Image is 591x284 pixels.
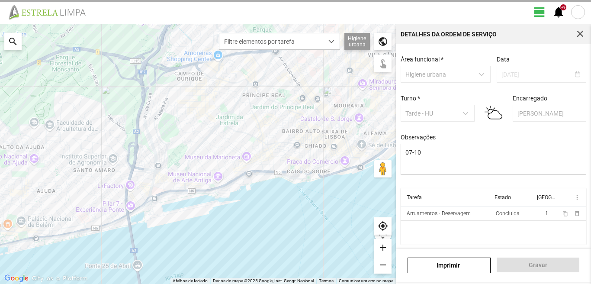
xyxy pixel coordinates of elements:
[497,56,510,63] label: Data
[2,273,31,284] a: Abrir esta área no Google Maps (abre uma nova janela)
[219,33,323,49] span: Filtre elementos por tarefa
[562,210,569,217] button: content_copy
[485,103,502,122] img: 03d.svg
[401,95,420,102] label: Turno *
[560,4,566,10] div: +9
[536,194,555,200] div: [GEOGRAPHIC_DATA]
[497,258,579,272] button: Gravar
[545,210,548,216] span: 1
[401,31,497,37] div: Detalhes da Ordem de Serviço
[374,33,392,50] div: public
[495,210,519,216] div: Concluída
[374,217,392,235] div: my_location
[4,33,22,50] div: search
[374,55,392,72] div: touch_app
[573,194,580,201] span: more_vert
[573,210,580,217] span: delete_outline
[6,4,95,20] img: file
[374,256,392,274] div: remove
[562,211,568,216] span: content_copy
[407,194,422,200] div: Tarefa
[2,273,31,284] img: Google
[319,278,334,283] a: Termos (abre num novo separador)
[533,6,546,19] span: view_day
[501,261,575,268] span: Gravar
[494,194,511,200] div: Estado
[374,239,392,256] div: add
[401,134,436,141] label: Observações
[344,33,370,50] div: Higiene urbana
[374,160,392,177] button: Arraste o Pegman para o mapa para abrir o Street View
[407,210,471,216] div: Arruamentos - Deservagem
[552,6,565,19] span: notifications
[339,278,393,283] a: Comunicar um erro no mapa
[173,278,208,284] button: Atalhos de teclado
[323,33,340,49] div: dropdown trigger
[513,95,547,102] label: Encarregado
[408,258,490,273] a: Imprimir
[401,56,443,63] label: Área funcional *
[213,278,314,283] span: Dados do mapa ©2025 Google, Inst. Geogr. Nacional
